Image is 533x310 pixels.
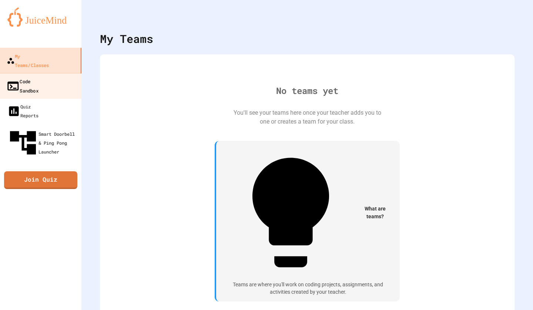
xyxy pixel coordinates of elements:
[7,52,49,70] div: My Teams/Classes
[225,281,391,296] div: Teams are where you'll work on coding projects, assignments, and activities created by your teacher.
[7,127,78,158] div: Smart Doorbell & Ping Pong Launcher
[276,84,338,97] div: No teams yet
[7,102,38,120] div: Quiz Reports
[233,108,381,126] div: You'll see your teams here once your teacher adds you to one or creates a team for your class.
[100,30,153,47] div: My Teams
[7,7,74,27] img: logo-orange.svg
[6,77,38,95] div: Code Sandbox
[4,171,77,189] a: Join Quiz
[359,205,391,220] span: What are teams?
